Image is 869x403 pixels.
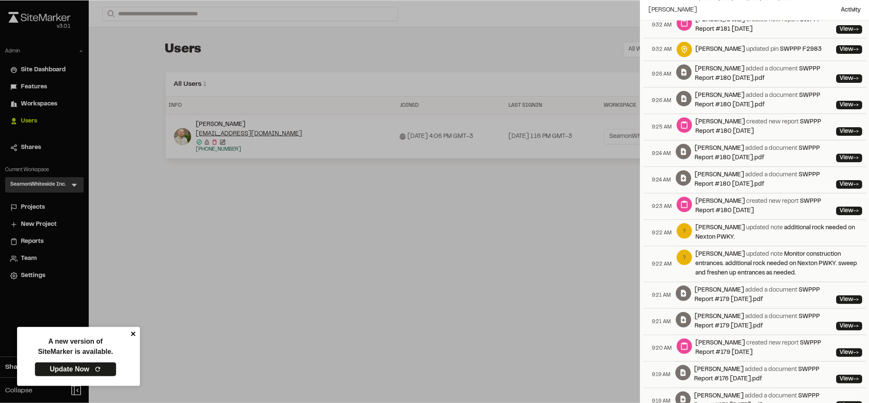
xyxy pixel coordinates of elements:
span: -> [853,324,859,329]
div: added a document [694,365,833,384]
span: Activity [841,6,860,15]
div: added a document [695,64,833,83]
a: View-> [836,295,862,304]
a: [PERSON_NAME] [694,394,744,399]
a: View-> [836,322,862,330]
span: -> [853,102,859,108]
div: updated note [695,250,862,278]
div: 9:21 AM [647,309,676,335]
a: View-> [836,375,862,383]
span: -> [853,155,859,161]
a: [PERSON_NAME] [695,146,744,151]
div: 9:32 AM [647,12,677,38]
div: created new report [695,197,833,216]
a: [PERSON_NAME] [694,367,744,372]
a: SWPPP F2983 [780,47,822,52]
div: 9:24 AM [647,167,676,193]
span: -> [853,297,859,302]
a: Update Now [35,362,116,377]
div: added a document [695,286,833,304]
a: [PERSON_NAME] [695,93,744,98]
a: View-> [836,207,862,215]
span: -> [853,76,859,81]
a: View-> [836,348,862,357]
a: [PERSON_NAME] [695,172,744,178]
a: [PERSON_NAME] [695,288,744,293]
div: 9:22 AM [647,220,677,246]
a: View-> [836,74,862,83]
div: updated pin [695,45,822,54]
div: 9:20 AM [647,335,677,361]
a: [PERSON_NAME] [695,341,745,346]
a: View-> [836,127,862,136]
a: [PERSON_NAME] [695,199,745,204]
div: 9:22 AM [647,246,677,282]
div: 9:26 AM [647,88,676,114]
a: View-> [836,25,862,34]
button: close [131,330,137,337]
div: created new report [695,339,833,357]
div: 9:25 AM [647,114,677,140]
span: -> [853,182,859,187]
div: added a document [695,91,833,110]
div: 9:32 AM [647,38,677,61]
div: 9:19 AM [647,362,675,388]
a: [PERSON_NAME] [695,120,745,125]
p: A new version of SiteMarker is available. [38,336,113,357]
a: [PERSON_NAME] [695,225,745,231]
span: -> [853,27,859,32]
div: created new report [695,117,833,136]
a: View-> [836,45,862,54]
span: [PERSON_NAME] [648,6,697,15]
span: -> [853,377,859,382]
div: added a document [695,170,833,189]
a: [PERSON_NAME] [695,314,744,319]
span: -> [853,47,859,52]
div: added a document [695,312,833,331]
a: View-> [836,154,862,162]
a: Monitor construction entrances. additional rock needed on Nexton PWKY. sweep and freshen up entra... [695,252,857,276]
div: updated note [695,223,862,242]
a: [PERSON_NAME] [695,47,745,52]
div: 9:23 AM [647,193,677,219]
div: 9:26 AM [647,61,676,87]
div: added a document [695,144,833,163]
span: -> [853,208,859,213]
span: -> [853,350,859,355]
a: [PERSON_NAME] [695,67,744,72]
div: 9:21 AM [647,282,676,308]
div: 9:24 AM [647,140,676,166]
a: View-> [836,101,862,109]
div: created new report [695,15,833,34]
span: -> [853,129,859,134]
a: [PERSON_NAME] [695,252,745,257]
a: View-> [836,180,862,189]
